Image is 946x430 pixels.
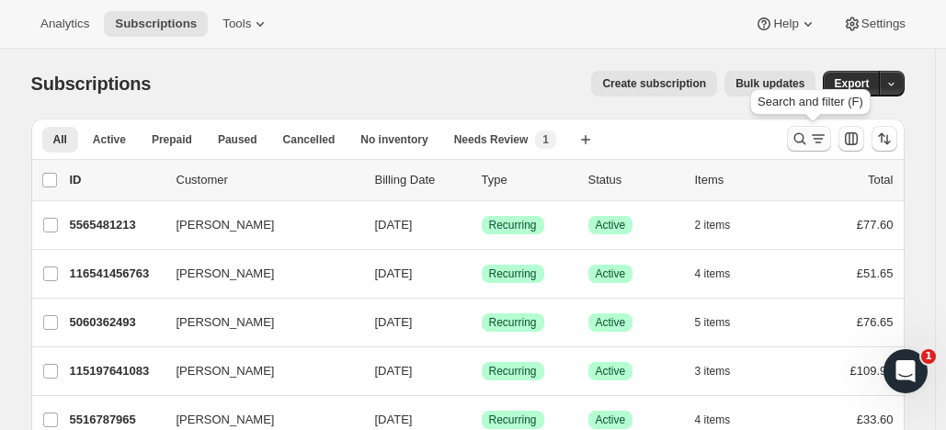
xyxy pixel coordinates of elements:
div: 5565481213[PERSON_NAME][DATE]SuccessRecurringSuccessActive2 items£77.60 [70,212,894,238]
span: Prepaid [152,132,192,147]
span: All [53,132,67,147]
span: Active [596,266,626,281]
span: Recurring [489,364,537,379]
span: Recurring [489,315,537,330]
span: [DATE] [375,266,413,280]
button: Subscriptions [104,11,208,37]
p: Billing Date [375,171,467,189]
span: Needs Review [454,132,529,147]
p: 5516787965 [70,411,162,429]
span: [DATE] [375,218,413,232]
span: 5 items [695,315,731,330]
div: 5060362493[PERSON_NAME][DATE]SuccessRecurringSuccessActive5 items£76.65 [70,310,894,335]
button: 2 items [695,212,751,238]
span: £76.65 [857,315,894,329]
span: 2 items [695,218,731,232]
div: IDCustomerBilling DateTypeStatusItemsTotal [70,171,894,189]
button: Bulk updates [724,71,815,96]
span: Help [773,17,798,31]
span: [DATE] [375,364,413,378]
span: Settings [861,17,906,31]
button: Settings [832,11,917,37]
span: Recurring [489,413,537,427]
p: 115197641083 [70,362,162,380]
span: Subscriptions [115,17,197,31]
span: [PERSON_NAME] [177,216,275,234]
span: 4 items [695,266,731,281]
span: £77.60 [857,218,894,232]
span: Active [596,315,626,330]
span: £33.60 [857,413,894,426]
button: Help [744,11,827,37]
span: Active [596,218,626,232]
p: Total [868,171,893,189]
span: Recurring [489,266,537,281]
span: £51.65 [857,266,894,280]
span: Export [834,76,869,91]
span: Active [596,413,626,427]
button: 5 items [695,310,751,335]
span: Analytics [40,17,89,31]
span: Cancelled [283,132,336,147]
button: 3 items [695,358,751,384]
span: Create subscription [602,76,706,91]
span: No inventory [360,132,427,147]
span: 4 items [695,413,731,427]
button: Export [823,71,880,96]
span: 1 [921,349,936,364]
span: Subscriptions [31,74,152,94]
p: ID [70,171,162,189]
span: 1 [542,132,549,147]
span: Bulk updates [735,76,804,91]
div: 115197641083[PERSON_NAME][DATE]SuccessRecurringSuccessActive3 items£109.90 [70,358,894,384]
span: [DATE] [375,413,413,426]
span: [PERSON_NAME] [177,313,275,332]
button: Analytics [29,11,100,37]
button: Create new view [571,127,600,153]
button: [PERSON_NAME] [165,356,349,386]
button: Search and filter results [787,126,831,152]
span: [PERSON_NAME] [177,411,275,429]
div: Type [482,171,574,189]
span: Tools [222,17,251,31]
span: Recurring [489,218,537,232]
div: Items [695,171,787,189]
p: 5060362493 [70,313,162,332]
button: Customize table column order and visibility [838,126,864,152]
p: Status [588,171,680,189]
button: Create subscription [591,71,717,96]
button: [PERSON_NAME] [165,308,349,337]
span: Active [93,132,126,147]
button: [PERSON_NAME] [165,259,349,289]
button: [PERSON_NAME] [165,210,349,240]
button: Tools [211,11,280,37]
span: [DATE] [375,315,413,329]
button: Sort the results [872,126,897,152]
div: 116541456763[PERSON_NAME][DATE]SuccessRecurringSuccessActive4 items£51.65 [70,261,894,287]
span: [PERSON_NAME] [177,265,275,283]
p: Customer [177,171,360,189]
p: 116541456763 [70,265,162,283]
span: [PERSON_NAME] [177,362,275,380]
span: 3 items [695,364,731,379]
span: £109.90 [850,364,894,378]
button: 4 items [695,261,751,287]
iframe: Intercom live chat [883,349,928,393]
span: Active [596,364,626,379]
span: Paused [218,132,257,147]
p: 5565481213 [70,216,162,234]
